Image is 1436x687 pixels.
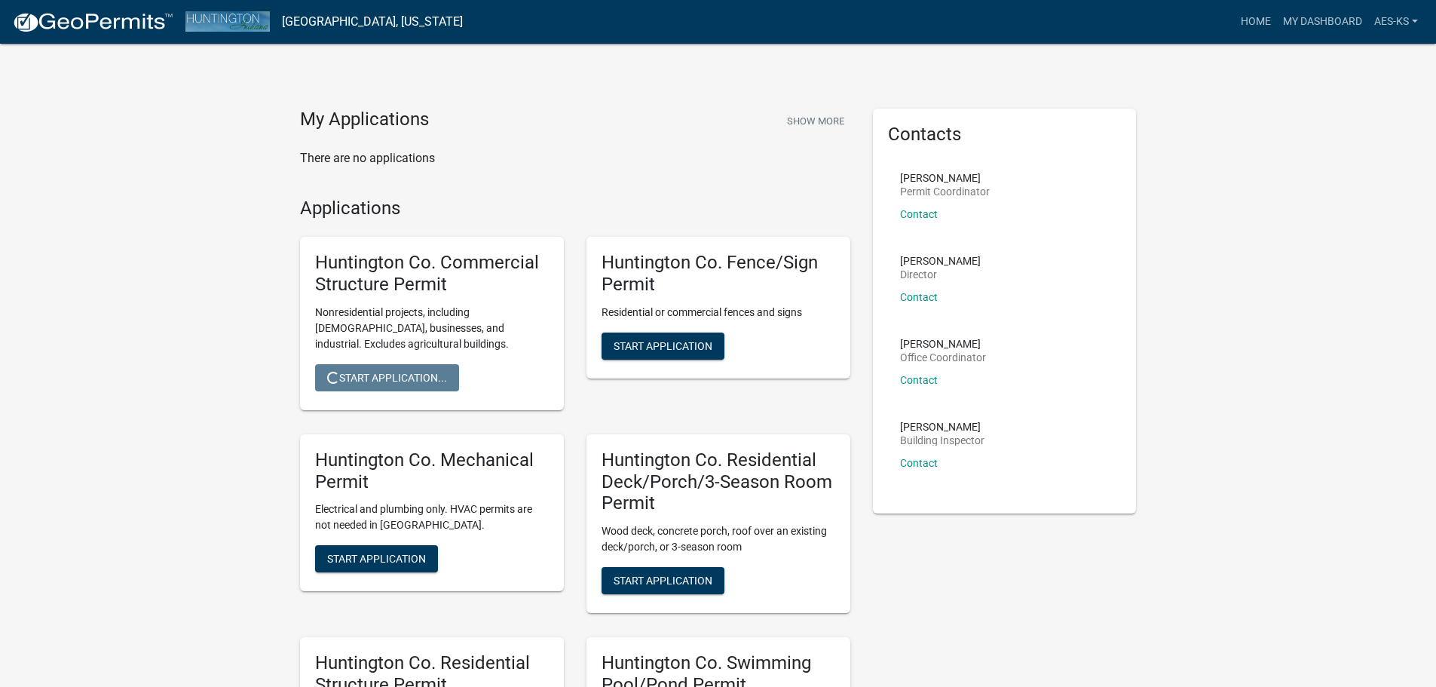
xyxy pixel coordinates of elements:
h5: Huntington Co. Commercial Structure Permit [315,252,549,296]
h4: My Applications [300,109,429,131]
p: Office Coordinator [900,352,986,363]
button: Start Application... [315,364,459,391]
p: Director [900,269,981,280]
a: Contact [900,457,938,469]
button: Show More [781,109,850,133]
p: Residential or commercial fences and signs [602,305,835,320]
p: [PERSON_NAME] [900,173,990,183]
p: [PERSON_NAME] [900,422,984,432]
a: Home [1235,8,1277,36]
p: Wood deck, concrete porch, roof over an existing deck/porch, or 3-season room [602,523,835,555]
span: Start Application [327,553,426,565]
a: Contact [900,374,938,386]
p: There are no applications [300,149,850,167]
p: [PERSON_NAME] [900,256,981,266]
h5: Huntington Co. Fence/Sign Permit [602,252,835,296]
p: Building Inspector [900,435,984,446]
button: Start Application [602,567,724,594]
p: Permit Coordinator [900,186,990,197]
h5: Contacts [888,124,1122,146]
p: [PERSON_NAME] [900,339,986,349]
h5: Huntington Co. Residential Deck/Porch/3-Season Room Permit [602,449,835,514]
span: Start Application... [327,371,447,383]
button: Start Application [602,333,724,360]
button: Start Application [315,545,438,572]
a: Contact [900,208,938,220]
a: [GEOGRAPHIC_DATA], [US_STATE] [282,9,463,35]
h4: Applications [300,198,850,219]
p: Electrical and plumbing only. HVAC permits are not needed in [GEOGRAPHIC_DATA]. [315,501,549,533]
h5: Huntington Co. Mechanical Permit [315,449,549,493]
a: AES-KS [1368,8,1424,36]
p: Nonresidential projects, including [DEMOGRAPHIC_DATA], businesses, and industrial. Excludes agric... [315,305,549,352]
a: My Dashboard [1277,8,1368,36]
span: Start Application [614,575,712,587]
img: Huntington County, Indiana [185,11,270,32]
span: Start Application [614,339,712,351]
a: Contact [900,291,938,303]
